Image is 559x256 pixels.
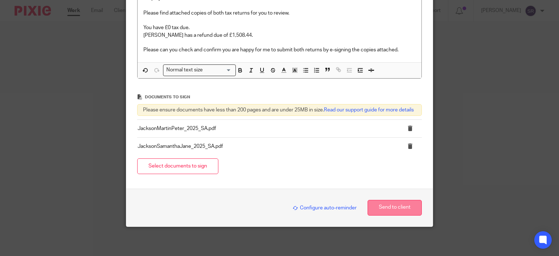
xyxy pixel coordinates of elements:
[324,107,414,113] a: Read our support guide for more details
[205,66,231,74] input: Search for option
[163,64,236,76] div: Search for option
[138,125,398,132] p: JacksonMartinPeter_2025_SA.pdf
[138,143,398,150] p: JacksonSamanthaJane_2025_SA.pdf
[137,158,218,174] button: Select documents to sign
[165,66,205,74] span: Normal text size
[143,46,416,54] p: Please can you check and confirm you are happy for me to submit both returns by e-signing the cop...
[143,24,416,31] p: You have £0 tax due.
[137,104,422,116] div: Please ensure documents have less than 200 pages and are under 25MB in size.
[145,95,190,99] span: Documents to sign
[368,200,422,216] button: Send to client
[143,32,416,39] p: [PERSON_NAME] has a refund due of £1,508.44.
[293,205,357,210] span: Configure auto-reminder
[143,9,416,17] p: Please find attached copies of both tax returns for you to review.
